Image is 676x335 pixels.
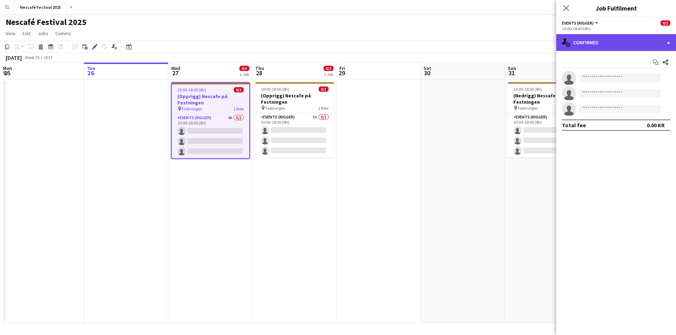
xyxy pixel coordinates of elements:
[52,29,74,38] a: Comms
[177,87,206,92] span: 10:00-18:00 (8h)
[518,105,538,111] span: Festningen
[23,55,41,60] span: Week 35
[172,93,249,106] h3: (Opprigg) Nescafe på Festningen
[3,65,12,71] span: Mon
[3,29,18,38] a: View
[508,92,587,105] h3: (Nedrigg) Nescafe på Festningen
[261,86,289,92] span: 10:00-18:00 (8h)
[339,65,345,71] span: Fri
[319,86,328,92] span: 0/3
[508,113,587,157] app-card-role: Events (Rigger)5A0/310:00-18:00 (8h)
[233,106,244,111] span: 1 Role
[171,65,180,71] span: Wed
[23,30,31,37] span: Edit
[6,30,15,37] span: View
[87,65,95,71] span: Tue
[324,66,333,71] span: 0/3
[172,114,249,158] app-card-role: Events (Rigger)4A0/310:00-18:00 (8h)
[562,26,670,31] div: 10:00-18:00 (8h)
[55,30,71,37] span: Comms
[2,69,12,77] span: 25
[170,69,180,77] span: 27
[255,113,334,157] app-card-role: Events (Rigger)5A0/310:00-18:00 (8h)
[508,65,516,71] span: Sun
[318,105,328,111] span: 1 Role
[86,69,95,77] span: 26
[562,122,586,129] div: Total fee
[647,122,665,129] div: 0.00 KR
[182,106,202,111] span: Festningen
[265,105,286,111] span: Festningen
[324,72,333,77] div: 1 Job
[6,17,87,27] h1: Nescafé Festival 2025
[338,69,345,77] span: 29
[255,92,334,105] h3: (Opprigg) Nescafe på Festningen
[171,82,250,159] app-job-card: 10:00-18:00 (8h)0/3(Opprigg) Nescafe på Festningen Festningen1 RoleEvents (Rigger)4A0/310:00-18:0...
[556,4,676,13] h3: Job Fulfilment
[14,0,67,14] button: Nescafé Festival 2025
[562,20,599,26] button: Events (Rigger)
[556,34,676,51] div: Confirmed
[255,65,264,71] span: Thu
[661,20,670,26] span: 0/3
[6,54,22,61] div: [DATE]
[255,82,334,157] app-job-card: 10:00-18:00 (8h)0/3(Opprigg) Nescafe på Festningen Festningen1 RoleEvents (Rigger)5A0/310:00-18:0...
[35,29,51,38] a: Jobs
[239,66,249,71] span: 0/3
[20,29,33,38] a: Edit
[508,82,587,157] app-job-card: 10:00-18:00 (8h)0/3(Nedrigg) Nescafe på Festningen Festningen1 RoleEvents (Rigger)5A0/310:00-18:0...
[254,69,264,77] span: 28
[424,65,431,71] span: Sat
[513,86,542,92] span: 10:00-18:00 (8h)
[507,69,516,77] span: 31
[423,69,431,77] span: 30
[44,55,53,60] div: CEST
[38,30,48,37] span: Jobs
[240,72,249,77] div: 1 Job
[562,20,594,26] span: Events (Rigger)
[234,87,244,92] span: 0/3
